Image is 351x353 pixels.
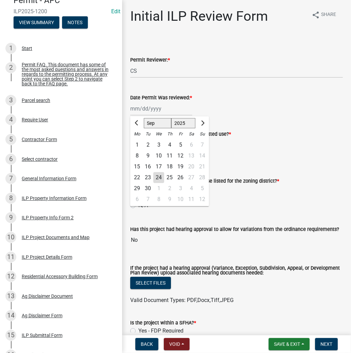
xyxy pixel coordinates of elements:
span: Save & Exit [274,341,300,347]
div: Friday, October 3, 2025 [175,183,186,194]
div: ILP Project Documents and Map [22,235,90,240]
div: 23 [142,172,153,183]
div: 22 [132,172,142,183]
div: 1 [153,183,164,194]
label: If the project had a hearing approval (Variance, Exception, Subdivision, Appeal, or Development P... [130,266,343,276]
div: 2 [164,183,175,194]
div: Thursday, October 9, 2025 [164,194,175,205]
button: Back [135,338,158,350]
div: Thursday, September 25, 2025 [164,172,175,183]
button: Select files [130,277,171,289]
div: 15 [5,330,16,341]
wm-modal-confirm: Summary [14,20,59,26]
div: Tu [142,129,153,139]
button: Notes [62,16,88,29]
div: 5 [5,134,16,145]
div: Tuesday, September 16, 2025 [142,161,153,172]
label: Yes - FDP Required [138,327,183,335]
div: Friday, September 5, 2025 [175,139,186,150]
div: 19 [175,161,186,172]
label: Has this project had hearing approval to allow for variations from the ordinance requirements? [130,227,339,232]
div: ILP Property Info Form 2 [22,215,74,220]
div: 29 [132,183,142,194]
i: share [312,11,320,19]
div: Thursday, September 4, 2025 [164,139,175,150]
div: Friday, October 10, 2025 [175,194,186,205]
div: 12 [175,150,186,161]
div: Residential Accessory Building Form [22,274,98,279]
button: View Summary [14,16,59,29]
div: ILP Submittal Form [22,333,62,338]
div: Tuesday, October 7, 2025 [142,194,153,205]
span: Share [321,11,336,19]
div: 3 [5,95,16,106]
div: Mo [132,129,142,139]
div: Su [197,129,208,139]
div: Friday, September 19, 2025 [175,161,186,172]
span: Back [141,341,153,347]
div: 7 [142,194,153,205]
div: 9 [164,194,175,205]
div: 18 [164,161,175,172]
div: We [153,129,164,139]
div: Thursday, September 11, 2025 [164,150,175,161]
div: 26 [175,172,186,183]
div: Th [164,129,175,139]
label: Permit Reviewer: [130,58,170,63]
div: 13 [5,291,16,302]
div: 4 [5,114,16,125]
div: Select contractor [22,157,58,162]
wm-modal-confirm: Edit Application Number [111,8,120,15]
div: Require User [22,117,48,122]
div: 8 [5,193,16,204]
div: 5 [175,139,186,150]
label: Date Permit Was reviewed: [130,96,192,100]
div: Tuesday, September 30, 2025 [142,183,153,194]
div: 6 [5,154,16,165]
div: Tuesday, September 2, 2025 [142,139,153,150]
div: 4 [164,139,175,150]
div: 11 [5,252,16,263]
div: 9 [5,212,16,223]
div: Fr [175,129,186,139]
div: Tuesday, September 23, 2025 [142,172,153,183]
div: 17 [153,161,164,172]
div: Sa [186,129,197,139]
div: ILP Project Details Form [22,255,72,259]
div: Friday, September 26, 2025 [175,172,186,183]
button: Void [164,338,190,350]
div: 25 [164,172,175,183]
div: Wednesday, October 1, 2025 [153,183,164,194]
select: Select year [171,118,196,128]
div: Wednesday, September 24, 2025 [153,172,164,183]
div: 3 [153,139,164,150]
div: 8 [153,194,164,205]
div: Contractor Form [22,137,57,142]
div: Parcel search [22,98,50,103]
div: Wednesday, September 3, 2025 [153,139,164,150]
div: 9 [142,150,153,161]
div: 3 [175,183,186,194]
div: Monday, September 1, 2025 [132,139,142,150]
div: ILP Property Information Form [22,196,86,201]
div: Monday, September 15, 2025 [132,161,142,172]
div: Wednesday, September 10, 2025 [153,150,164,161]
div: 15 [132,161,142,172]
div: 11 [164,150,175,161]
div: Wednesday, September 17, 2025 [153,161,164,172]
div: Thursday, October 2, 2025 [164,183,175,194]
input: mm/dd/yyyy [130,102,192,116]
div: 12 [5,271,16,282]
div: 10 [5,232,16,243]
div: 2 [142,139,153,150]
button: shareShare [306,8,342,21]
div: 7 [5,173,16,184]
div: Monday, September 22, 2025 [132,172,142,183]
div: Monday, October 6, 2025 [132,194,142,205]
span: ILP2025-1200 [14,8,109,15]
a: Edit [111,8,120,15]
div: 6 [132,194,142,205]
button: Next [315,338,338,350]
span: Next [320,341,332,347]
select: Select month [144,118,171,128]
